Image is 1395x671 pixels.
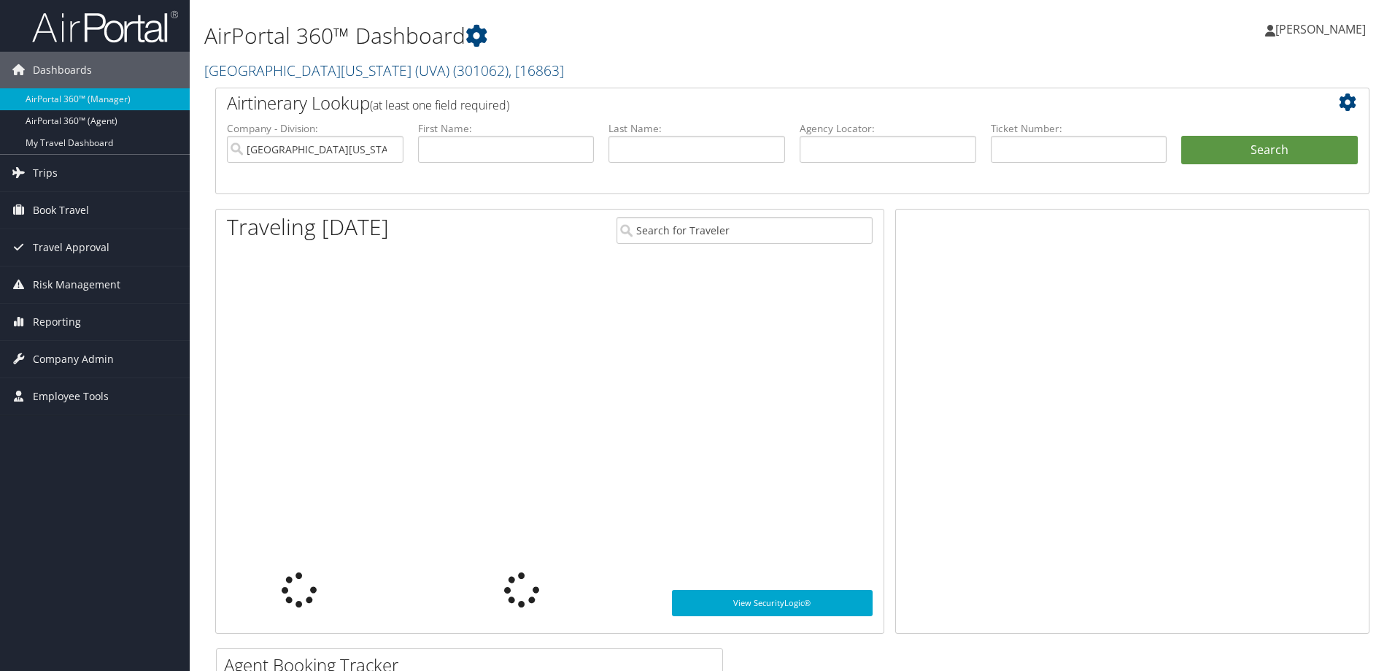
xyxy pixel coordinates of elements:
[33,267,120,303] span: Risk Management
[608,121,785,136] label: Last Name:
[991,121,1167,136] label: Ticket Number:
[204,20,989,51] h1: AirPortal 360™ Dashboard
[1265,7,1380,51] a: [PERSON_NAME]
[1181,136,1358,165] button: Search
[33,155,58,191] span: Trips
[33,378,109,415] span: Employee Tools
[227,91,1261,115] h2: Airtinerary Lookup
[227,212,389,242] h1: Traveling [DATE]
[370,97,509,113] span: (at least one field required)
[453,61,509,80] span: ( 301062 )
[204,61,564,80] a: [GEOGRAPHIC_DATA][US_STATE] (UVA)
[33,52,92,88] span: Dashboards
[1275,21,1366,37] span: [PERSON_NAME]
[672,590,873,616] a: View SecurityLogic®
[33,229,109,266] span: Travel Approval
[418,121,595,136] label: First Name:
[33,192,89,229] span: Book Travel
[33,341,114,377] span: Company Admin
[509,61,564,80] span: , [ 16863 ]
[32,9,178,44] img: airportal-logo.png
[617,217,873,244] input: Search for Traveler
[227,121,403,136] label: Company - Division:
[33,304,81,340] span: Reporting
[800,121,976,136] label: Agency Locator:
